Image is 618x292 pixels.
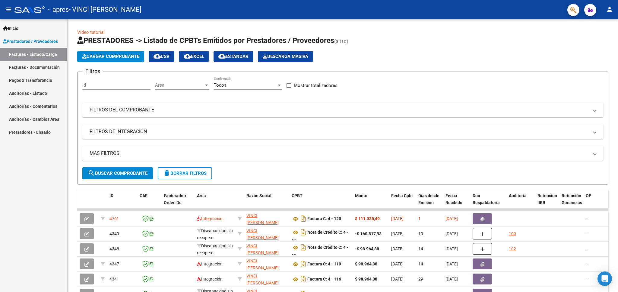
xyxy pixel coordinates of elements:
i: Descargar documento [299,259,307,269]
mat-icon: cloud_download [184,53,191,60]
span: 14 [418,262,423,266]
strong: $ 98.964,88 [355,262,377,266]
strong: Factura C: 4 - 119 [307,262,341,267]
span: Buscar Comprobante [88,171,147,176]
button: Cargar Comprobante [77,51,144,62]
h3: Filtros [82,67,103,75]
datatable-header-cell: Razón Social [244,189,289,216]
button: Descarga Masiva [258,51,313,62]
span: - [586,246,587,251]
i: Descargar documento [299,214,307,223]
datatable-header-cell: Retención Ganancias [559,189,583,216]
span: Auditoria [509,193,527,198]
datatable-header-cell: Area [195,189,235,216]
span: - [586,262,587,266]
button: Borrar Filtros [158,167,212,179]
span: [DATE] [445,246,458,251]
mat-icon: menu [5,6,12,13]
datatable-header-cell: OP [583,189,607,216]
div: 27269027172 [246,273,287,285]
span: Razón Social [246,193,271,198]
strong: Nota de Crédito C: 4 - 17 [292,230,348,243]
div: 27269027172 [246,212,287,225]
span: [DATE] [445,262,458,266]
datatable-header-cell: Doc Respaldatoria [470,189,506,216]
span: (alt+q) [334,38,348,44]
span: Integración [197,262,223,266]
span: [DATE] [445,216,458,221]
mat-panel-title: FILTROS DEL COMPROBANTE [90,107,589,113]
span: Prestadores / Proveedores [3,38,58,45]
span: VINCI [PERSON_NAME] [246,258,279,270]
span: - [586,277,587,281]
i: Descargar documento [299,242,307,252]
span: Area [197,193,206,198]
span: Discapacidad sin recupero [197,243,233,255]
datatable-header-cell: Fecha Recibido [443,189,470,216]
span: Integración [197,277,223,281]
strong: -$ 98.964,88 [355,246,379,251]
span: Descarga Masiva [263,54,308,59]
datatable-header-cell: CAE [137,189,161,216]
span: 4348 [109,246,119,251]
span: OP [586,193,591,198]
span: EXCEL [184,54,204,59]
span: 4347 [109,262,119,266]
span: [DATE] [391,246,404,251]
span: - apres [48,3,69,16]
span: 29 [418,277,423,281]
span: [DATE] [391,277,404,281]
span: VINCI [PERSON_NAME] [246,228,279,240]
div: 27269027172 [246,227,287,240]
span: [DATE] [445,231,458,236]
span: - [586,231,587,236]
strong: Nota de Crédito C: 4 - 19 [292,245,348,258]
mat-panel-title: FILTROS DE INTEGRACION [90,128,589,135]
span: Fecha Recibido [445,193,462,205]
span: CAE [140,193,147,198]
button: CSV [149,51,174,62]
span: CSV [154,54,170,59]
mat-expansion-panel-header: FILTROS DEL COMPROBANTE [82,103,603,117]
div: 27269027172 [246,242,287,255]
span: [DATE] [445,277,458,281]
span: Retención Ganancias [562,193,582,205]
mat-icon: search [88,169,95,177]
span: - [586,216,587,221]
span: Cargar Comprobante [82,54,139,59]
span: 4349 [109,231,119,236]
strong: Factura C: 4 - 116 [307,277,341,282]
strong: Factura C: 4 - 120 [307,217,341,221]
div: 102 [509,245,516,252]
datatable-header-cell: Retencion IIBB [535,189,559,216]
mat-icon: cloud_download [218,53,226,60]
button: Buscar Comprobante [82,167,153,179]
span: 19 [418,231,423,236]
span: VINCI [PERSON_NAME] [246,243,279,255]
span: Retencion IIBB [537,193,557,205]
button: EXCEL [179,51,209,62]
datatable-header-cell: ID [107,189,137,216]
span: ID [109,193,113,198]
span: Integración [197,216,223,221]
datatable-header-cell: Facturado x Orden De [161,189,195,216]
span: Inicio [3,25,18,32]
span: Borrar Filtros [163,171,207,176]
span: VINCI [PERSON_NAME] [246,274,279,285]
strong: $ 111.335,49 [355,216,380,221]
strong: -$ 160.817,93 [355,231,382,236]
span: - VINCI [PERSON_NAME] [69,3,141,16]
i: Descargar documento [299,274,307,284]
mat-icon: delete [163,169,170,177]
span: [DATE] [391,216,404,221]
span: Días desde Emisión [418,193,439,205]
datatable-header-cell: Fecha Cpbt [389,189,416,216]
span: [DATE] [391,262,404,266]
span: Monto [355,193,367,198]
datatable-header-cell: Monto [353,189,389,216]
mat-expansion-panel-header: MAS FILTROS [82,146,603,161]
span: Todos [214,82,227,88]
span: Area [155,82,204,88]
span: 4761 [109,216,119,221]
span: Fecha Cpbt [391,193,413,198]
